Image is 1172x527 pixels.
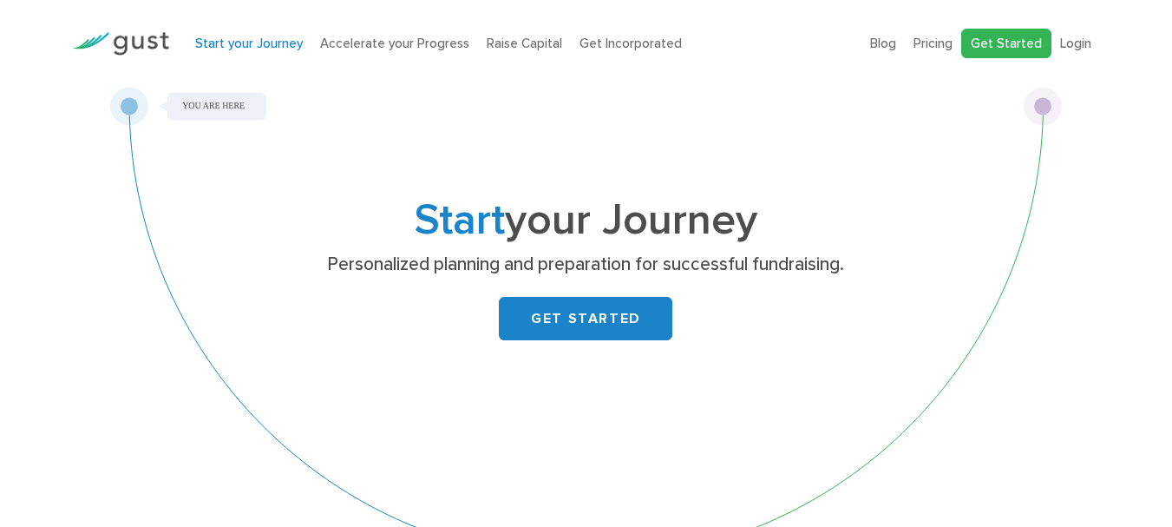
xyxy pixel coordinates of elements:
a: Accelerate your Progress [320,36,469,51]
img: Gust Logo [72,32,169,56]
a: Get Started [961,29,1051,59]
a: GET STARTED [499,297,672,340]
h1: your Journey [243,201,928,240]
span: Start [415,194,505,246]
p: Personalized planning and preparation for successful fundraising. [250,253,922,277]
a: Get Incorporated [579,36,682,51]
a: Raise Capital [487,36,562,51]
a: Start your Journey [195,36,303,51]
a: Pricing [913,36,953,51]
a: Blog [870,36,896,51]
a: Login [1060,36,1091,51]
